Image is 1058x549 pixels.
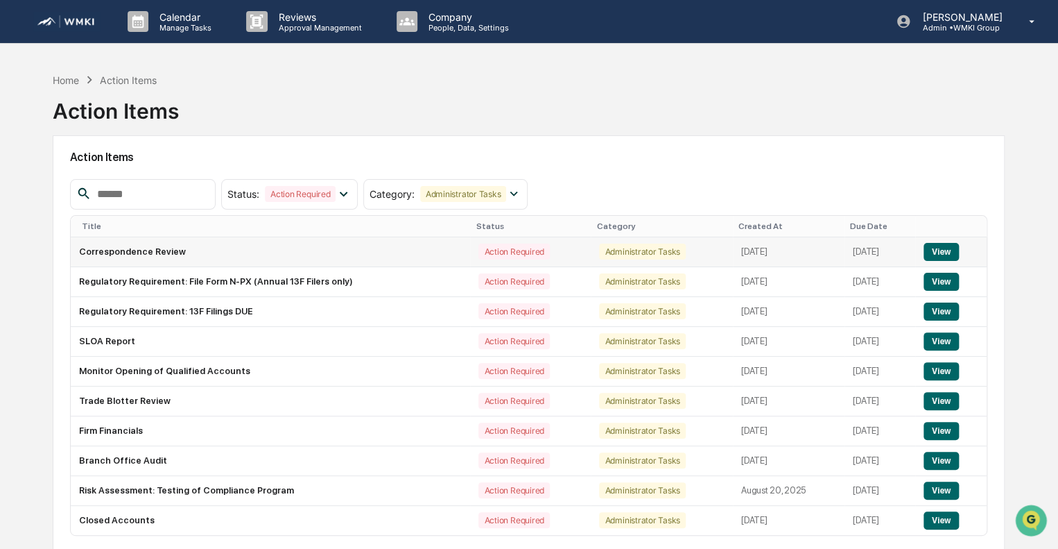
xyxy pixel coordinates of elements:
[47,120,175,131] div: We're available if you need us!
[844,267,915,297] td: [DATE]
[71,297,471,327] td: Regulatory Requirement: 13F Filings DUE
[923,422,959,440] button: View
[599,333,685,349] div: Administrator Tasks
[138,235,168,246] span: Pylon
[71,237,471,267] td: Correspondence Review
[844,387,915,416] td: [DATE]
[71,327,471,357] td: SLOA Report
[923,392,959,410] button: View
[114,175,172,189] span: Attestations
[71,357,471,387] td: Monitor Opening of Qualified Accounts
[844,476,915,506] td: [DATE]
[923,362,959,380] button: View
[370,188,415,200] span: Category :
[599,244,685,260] div: Administrator Tasks
[599,423,685,439] div: Administrator Tasks
[148,11,218,23] p: Calendar
[420,186,506,202] div: Administrator Tasks
[599,512,685,528] div: Administrator Tasks
[923,482,959,500] button: View
[923,273,959,291] button: View
[738,221,839,231] div: Created At
[599,273,685,289] div: Administrator Tasks
[733,416,844,446] td: [DATE]
[733,476,844,506] td: August 20, 2025
[478,512,549,528] div: Action Required
[599,453,685,468] div: Administrator Tasks
[923,243,959,261] button: View
[844,446,915,476] td: [DATE]
[70,151,987,164] h2: Action Items
[923,306,959,316] a: View
[599,363,685,379] div: Administrator Tasks
[844,297,915,327] td: [DATE]
[268,11,369,23] p: Reviews
[923,303,959,321] button: View
[47,106,227,120] div: Start new chat
[478,482,549,498] div: Action Required
[599,482,685,498] div: Administrator Tasks
[923,366,959,376] a: View
[33,12,100,32] img: logo
[417,11,516,23] p: Company
[844,506,915,535] td: [DATE]
[923,246,959,257] a: View
[14,29,252,51] p: How can we help?
[53,74,79,86] div: Home
[923,332,959,350] button: View
[850,221,910,231] div: Due Date
[923,276,959,287] a: View
[8,196,93,221] a: 🔎Data Lookup
[53,87,179,124] div: Action Items
[71,267,471,297] td: Regulatory Requirement: File Form N-PX (Annual 13F Filers only)
[733,327,844,357] td: [DATE]
[478,363,549,379] div: Action Required
[478,244,549,260] div: Action Required
[28,175,89,189] span: Preclearance
[733,446,844,476] td: [DATE]
[101,176,112,187] div: 🗄️
[844,327,915,357] td: [DATE]
[417,23,516,33] p: People, Data, Settings
[28,201,87,215] span: Data Lookup
[599,393,685,409] div: Administrator Tasks
[923,396,959,406] a: View
[71,476,471,506] td: Risk Assessment: Testing of Compliance Program
[478,333,549,349] div: Action Required
[265,186,336,202] div: Action Required
[733,267,844,297] td: [DATE]
[8,169,95,194] a: 🖐️Preclearance
[236,110,252,127] button: Start new chat
[478,393,549,409] div: Action Required
[478,453,549,468] div: Action Required
[14,106,39,131] img: 1746055101610-c473b297-6a78-478c-a979-82029cc54cd1
[599,303,685,319] div: Administrator Tasks
[268,23,369,33] p: Approval Management
[733,387,844,416] td: [DATE]
[14,176,25,187] div: 🖐️
[844,416,915,446] td: [DATE]
[95,169,177,194] a: 🗄️Attestations
[923,336,959,346] a: View
[82,221,465,231] div: Title
[14,203,25,214] div: 🔎
[148,23,218,33] p: Manage Tasks
[733,237,844,267] td: [DATE]
[478,423,549,439] div: Action Required
[71,446,471,476] td: Branch Office Audit
[733,297,844,327] td: [DATE]
[1014,503,1051,541] iframe: Open customer support
[844,237,915,267] td: [DATE]
[733,506,844,535] td: [DATE]
[923,515,959,525] a: View
[844,357,915,387] td: [DATE]
[476,221,585,231] div: Status
[98,235,168,246] a: Powered byPylon
[100,74,157,86] div: Action Items
[596,221,727,231] div: Category
[478,303,549,319] div: Action Required
[733,357,844,387] td: [DATE]
[923,452,959,470] button: View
